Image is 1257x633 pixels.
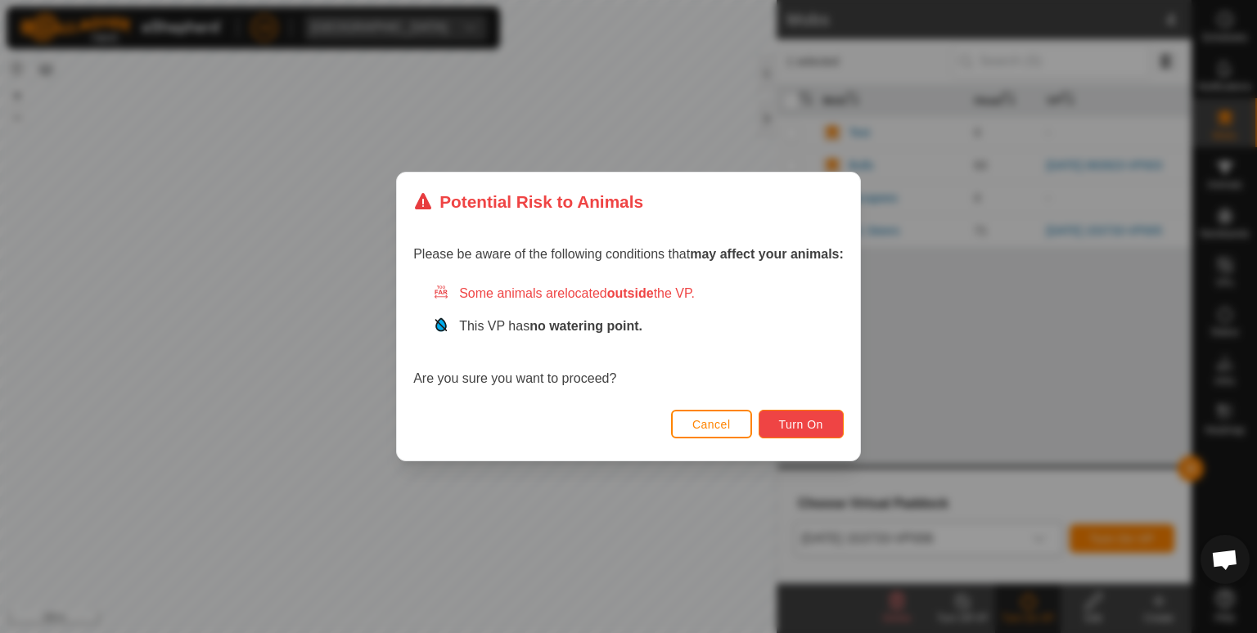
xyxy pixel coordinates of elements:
button: Cancel [671,410,752,438]
span: Turn On [779,418,823,431]
span: located the VP. [565,286,695,300]
span: Cancel [692,418,731,431]
a: Open chat [1201,535,1250,584]
span: Please be aware of the following conditions that [413,247,844,261]
strong: outside [607,286,654,300]
div: Potential Risk to Animals [413,189,643,214]
button: Turn On [759,410,844,438]
div: Some animals are [433,284,844,303]
div: Are you sure you want to proceed? [413,284,844,388]
span: This VP has [459,319,642,333]
strong: no watering point. [529,319,642,333]
strong: may affect your animals: [690,247,844,261]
